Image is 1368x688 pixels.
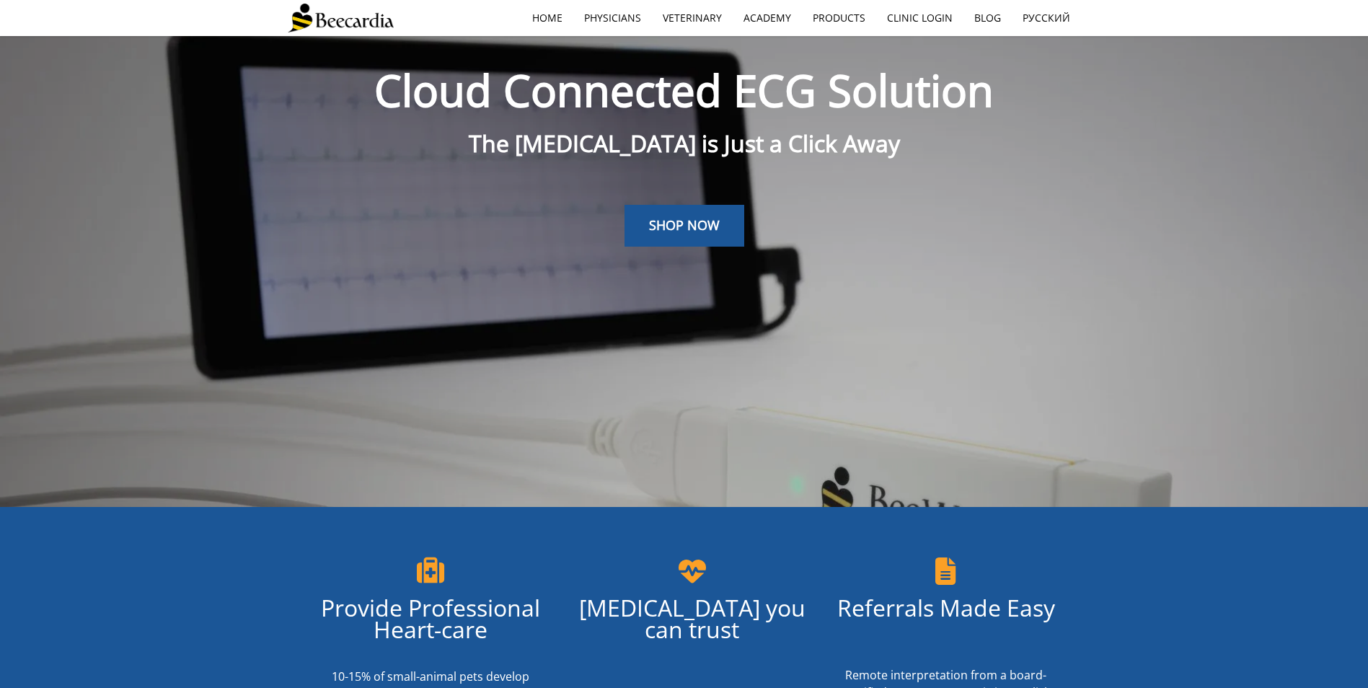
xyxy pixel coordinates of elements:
span: The [MEDICAL_DATA] is Just a Click Away [469,128,900,159]
a: Physicians [573,1,652,35]
span: Referrals Made Easy [837,592,1055,623]
a: home [521,1,573,35]
a: Blog [963,1,1012,35]
span: [MEDICAL_DATA] you can trust [579,592,806,645]
span: Provide Professional Heart-care [321,592,540,645]
a: Clinic Login [876,1,963,35]
a: Academy [733,1,802,35]
a: Products [802,1,876,35]
a: Veterinary [652,1,733,35]
span: SHOP NOW [649,216,720,234]
a: Русский [1012,1,1081,35]
a: SHOP NOW [625,205,744,247]
img: Beecardia [288,4,394,32]
span: Cloud Connected ECG Solution [374,61,994,120]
